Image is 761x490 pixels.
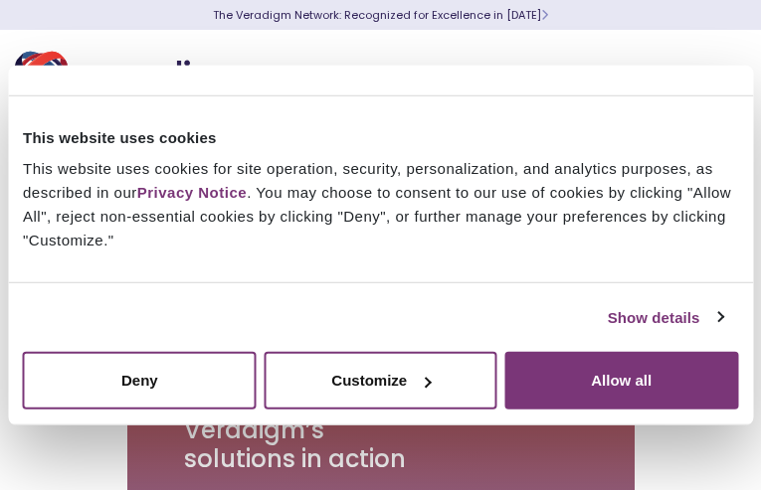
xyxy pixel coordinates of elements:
a: Show details [608,305,723,329]
button: Customize [264,352,497,409]
img: Veradigm logo [15,45,254,110]
button: Toggle Navigation Menu [701,52,731,103]
span: Learn More [541,7,548,23]
button: Deny [23,352,257,409]
div: This website uses cookies [23,125,738,149]
a: Privacy Notice [137,184,247,201]
h3: Experience Veradigm’s solutions in action [184,388,408,473]
a: The Veradigm Network: Recognized for Excellence in [DATE]Learn More [213,7,548,23]
button: Allow all [504,352,738,409]
div: This website uses cookies for site operation, security, personalization, and analytics purposes, ... [23,157,738,252]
